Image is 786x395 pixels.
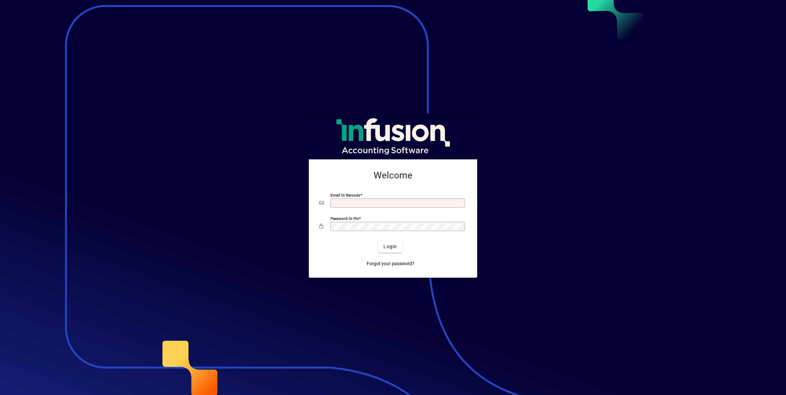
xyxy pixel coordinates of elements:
[383,243,397,250] span: Login
[319,170,467,181] h2: Welcome
[378,241,402,253] button: Login
[364,258,417,270] a: Forgot your password?
[367,260,414,267] span: Forgot your password?
[331,193,360,197] mat-label: Email or Barcode
[331,216,359,221] mat-label: Password or Pin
